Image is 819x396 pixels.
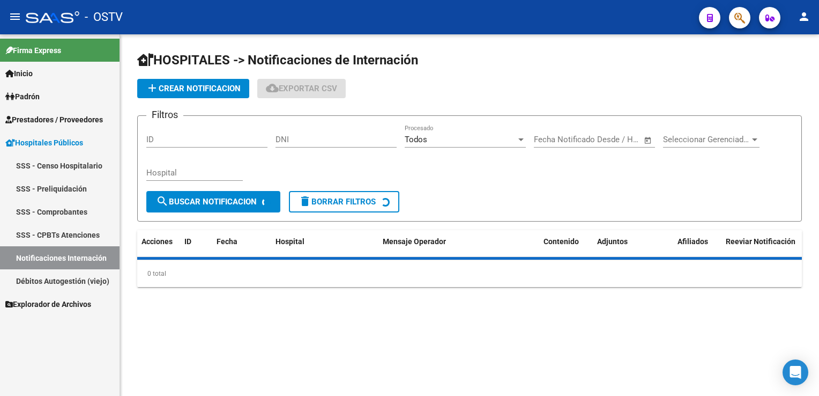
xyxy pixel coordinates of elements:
[156,197,257,207] span: Buscar Notificacion
[726,237,795,246] span: Reeviar Notificación
[673,230,721,253] datatable-header-cell: Afiliados
[276,237,304,246] span: Hospital
[146,191,280,212] button: Buscar Notificacion
[156,195,169,208] mat-icon: search
[9,10,21,23] mat-icon: menu
[184,237,191,246] span: ID
[587,135,639,144] input: Fecha fin
[593,230,673,253] datatable-header-cell: Adjuntos
[677,237,708,246] span: Afiliados
[5,91,40,102] span: Padrón
[543,237,579,246] span: Contenido
[383,237,446,246] span: Mensaje Operador
[798,10,810,23] mat-icon: person
[378,230,539,253] datatable-header-cell: Mensaje Operador
[137,79,249,98] button: Crear Notificacion
[146,107,183,122] h3: Filtros
[539,230,593,253] datatable-header-cell: Contenido
[180,230,212,253] datatable-header-cell: ID
[137,53,418,68] span: HOSPITALES -> Notificaciones de Internación
[142,237,173,246] span: Acciones
[146,84,241,93] span: Crear Notificacion
[289,191,399,212] button: Borrar Filtros
[534,135,577,144] input: Fecha inicio
[299,197,376,207] span: Borrar Filtros
[5,68,33,79] span: Inicio
[266,82,279,94] mat-icon: cloud_download
[5,45,61,56] span: Firma Express
[299,195,311,208] mat-icon: delete
[5,298,91,310] span: Explorador de Archivos
[271,230,378,253] datatable-header-cell: Hospital
[721,230,802,253] datatable-header-cell: Reeviar Notificación
[597,237,628,246] span: Adjuntos
[137,230,180,253] datatable-header-cell: Acciones
[217,237,237,246] span: Fecha
[5,114,103,126] span: Prestadores / Proveedores
[212,230,271,253] datatable-header-cell: Fecha
[783,360,808,385] div: Open Intercom Messenger
[85,5,123,29] span: - OSTV
[146,82,159,94] mat-icon: add
[405,135,427,144] span: Todos
[137,260,802,287] div: 0 total
[257,79,346,98] button: Exportar CSV
[266,84,337,93] span: Exportar CSV
[663,135,750,144] span: Seleccionar Gerenciador
[642,134,654,146] button: Open calendar
[5,137,83,149] span: Hospitales Públicos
